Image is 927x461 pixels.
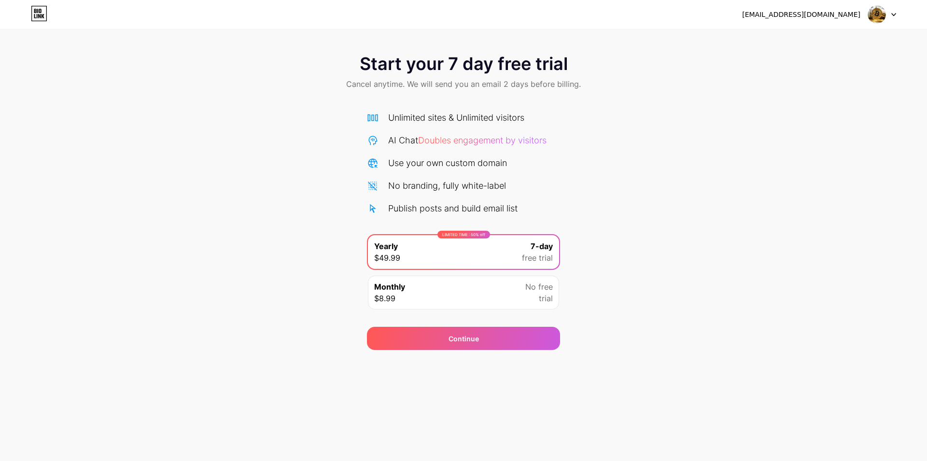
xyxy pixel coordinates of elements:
div: No branding, fully white-label [388,179,506,192]
span: Doubles engagement by visitors [418,135,547,145]
span: Monthly [374,281,405,293]
div: Continue [449,334,479,344]
div: LIMITED TIME : 50% off [437,231,490,238]
span: Cancel anytime. We will send you an email 2 days before billing. [346,78,581,90]
span: Start your 7 day free trial [360,54,568,73]
span: $8.99 [374,293,395,304]
div: AI Chat [388,134,547,147]
div: Unlimited sites & Unlimited visitors [388,111,524,124]
span: $49.99 [374,252,400,264]
span: No free [525,281,553,293]
span: trial [539,293,553,304]
div: Publish posts and build email list [388,202,518,215]
span: 7-day [531,240,553,252]
div: [EMAIL_ADDRESS][DOMAIN_NAME] [742,10,860,20]
img: hugecryptoearnings [868,5,886,24]
div: Use your own custom domain [388,156,507,169]
span: Yearly [374,240,398,252]
span: free trial [522,252,553,264]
